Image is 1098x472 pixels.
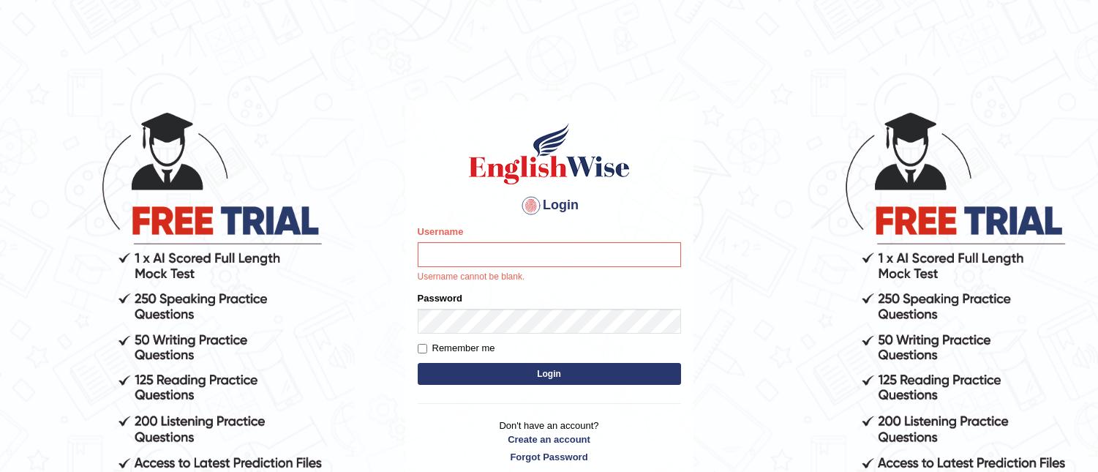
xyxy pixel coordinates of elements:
[418,363,681,385] button: Login
[418,291,462,305] label: Password
[418,194,681,217] h4: Login
[418,344,427,353] input: Remember me
[466,121,633,187] img: Logo of English Wise sign in for intelligent practice with AI
[418,341,495,356] label: Remember me
[418,271,681,284] p: Username cannot be blank.
[418,450,681,464] a: Forgot Password
[418,419,681,464] p: Don't have an account?
[418,432,681,446] a: Create an account
[418,225,464,239] label: Username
